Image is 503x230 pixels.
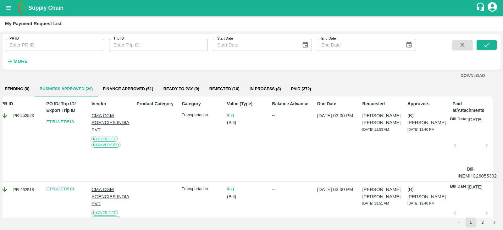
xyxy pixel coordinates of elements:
[317,39,401,51] input: End Date
[407,186,446,200] p: (B) [PERSON_NAME]
[362,101,401,107] p: Requested
[476,2,487,14] div: customer-support
[109,39,208,51] input: Enter Trip ID
[182,101,220,107] p: Category
[91,136,118,142] span: KYC Verified
[91,216,120,222] span: Bank Verified
[317,186,356,193] p: [DATE] 03:00 PM
[28,5,64,11] b: Supply Chain
[487,1,498,14] div: account of current user
[204,81,245,96] button: Rejected (10)
[317,101,356,107] p: Due Date
[5,56,29,67] button: More
[227,112,265,119] p: ₹ 0
[28,3,476,12] a: Supply Chain
[14,59,28,64] strong: More
[362,186,401,200] p: [PERSON_NAME] [PERSON_NAME]
[47,119,74,124] a: ET/518 ET/518
[362,128,389,131] span: [DATE] 11:53 AM
[286,81,316,96] button: Paid (272)
[5,39,104,51] input: Enter PR ID
[362,112,401,126] p: [PERSON_NAME] [PERSON_NAME]
[489,217,500,227] button: Go to next page
[478,217,488,227] button: Go to page 2
[407,112,446,126] p: (B) [PERSON_NAME]
[468,116,483,123] p: [DATE]
[137,101,175,107] p: Product Category
[91,112,130,133] p: CMA CGM AGENCIES INDIA PVT
[403,39,415,51] button: Choose date
[91,186,130,207] p: CMA CGM AGENCIES INDIA PVT
[113,36,124,41] label: Trip ID
[182,112,220,118] p: Transportation
[453,217,500,227] nav: pagination navigation
[321,36,336,41] label: End Date
[182,186,220,192] p: Transportation
[272,112,310,118] div: --
[317,112,356,119] p: [DATE] 03:00 PM
[245,81,286,96] button: In Process (8)
[1,1,16,15] button: open drawer
[457,166,484,180] p: Bill-INEMHC26055302
[1,186,40,193] div: PR-252518
[217,36,233,41] label: Start Date
[35,81,98,96] button: Business Approved (29)
[299,39,311,51] button: Choose date
[213,39,296,51] input: Start Date
[227,186,265,193] p: ₹ 0
[5,19,62,28] div: My Payment Request List
[1,101,40,107] p: PR ID
[362,201,389,205] span: [DATE] 11:51 AM
[227,101,265,107] p: Value (Type)
[407,201,434,205] span: [DATE] 12:40 PM
[407,101,446,107] p: Approvers
[158,81,204,96] button: Ready To Pay (0)
[91,210,118,216] span: KYC Verified
[272,101,310,107] p: Balance Advance
[91,142,120,148] span: Bank Verified
[466,217,476,227] button: page 1
[47,187,74,191] a: ET/518 ET/518
[450,116,467,123] p: Bill Date:
[1,112,40,119] div: PR-252523
[227,193,265,200] p: ( Bill )
[16,2,28,14] img: logo
[452,101,491,114] p: Paid at/Attachments
[91,101,130,107] p: Vendor
[9,36,19,41] label: PR ID
[458,70,488,81] button: DOWNLOAD
[98,81,158,96] button: Finance Approved (51)
[450,183,467,190] p: Bill Date:
[47,101,85,114] p: PO ID/ Trip ID/ Export Trip ID
[407,128,434,131] span: [DATE] 12:40 PM
[227,119,265,126] p: ( Bill )
[272,186,310,192] div: --
[468,183,483,190] p: [DATE]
